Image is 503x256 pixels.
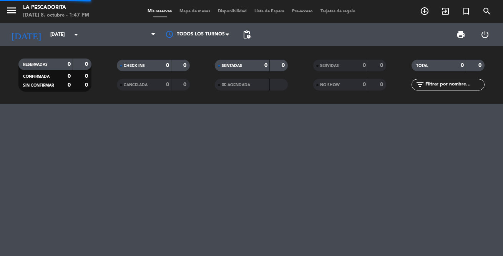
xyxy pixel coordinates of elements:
[23,63,48,67] span: RESERVADAS
[166,82,169,87] strong: 0
[68,62,71,67] strong: 0
[420,7,429,16] i: add_circle_outline
[320,64,339,68] span: SERVIDAS
[380,82,385,87] strong: 0
[482,7,491,16] i: search
[425,80,484,89] input: Filtrar por nombre...
[363,63,366,68] strong: 0
[456,30,465,39] span: print
[23,12,89,19] div: [DATE] 8. octubre - 1:47 PM
[473,23,497,46] div: LOG OUT
[6,26,46,43] i: [DATE]
[317,9,359,13] span: Tarjetas de regalo
[6,5,17,19] button: menu
[441,7,450,16] i: exit_to_app
[251,9,288,13] span: Lista de Espera
[85,82,90,88] strong: 0
[144,9,176,13] span: Mis reservas
[6,5,17,16] i: menu
[214,9,251,13] span: Disponibilidad
[380,63,385,68] strong: 0
[363,82,366,87] strong: 0
[68,74,71,79] strong: 0
[124,83,148,87] span: CANCELADA
[71,30,81,39] i: arrow_drop_down
[415,80,425,89] i: filter_list
[85,74,90,79] strong: 0
[68,82,71,88] strong: 0
[222,83,250,87] span: RE AGENDADA
[461,63,464,68] strong: 0
[222,64,242,68] span: SENTADAS
[478,63,483,68] strong: 0
[183,63,188,68] strong: 0
[85,62,90,67] strong: 0
[264,63,267,68] strong: 0
[176,9,214,13] span: Mapa de mesas
[480,30,490,39] i: power_settings_new
[282,63,286,68] strong: 0
[166,63,169,68] strong: 0
[288,9,317,13] span: Pre-acceso
[23,84,54,87] span: SIN CONFIRMAR
[23,4,89,12] div: La Pescadorita
[242,30,251,39] span: pending_actions
[124,64,145,68] span: CHECK INS
[320,83,340,87] span: NO SHOW
[183,82,188,87] strong: 0
[461,7,471,16] i: turned_in_not
[23,75,50,79] span: CONFIRMADA
[416,64,428,68] span: TOTAL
